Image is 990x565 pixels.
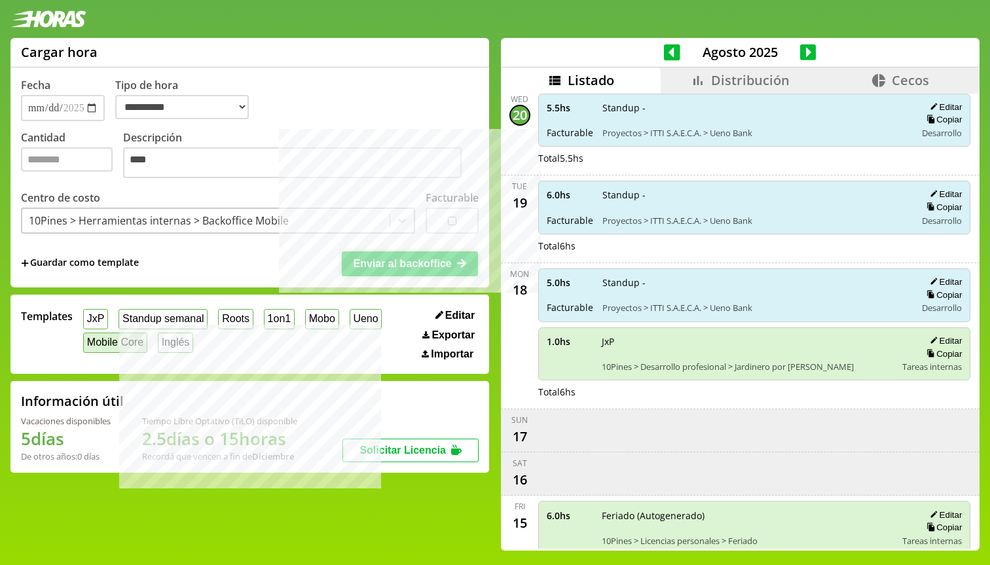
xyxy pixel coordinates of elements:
[83,333,147,353] button: Mobile Core
[158,333,193,353] button: Inglés
[510,268,529,280] div: Mon
[29,213,289,228] div: 10Pines > Herramientas internas > Backoffice Mobile
[711,71,790,89] span: Distribución
[21,450,111,462] div: De otros años: 0 días
[602,189,907,201] span: Standup -
[509,469,530,490] div: 16
[342,439,479,462] button: Solicitar Licencia
[353,258,451,269] span: Enviar al backoffice
[83,309,108,329] button: JxP
[21,309,73,323] span: Templates
[892,71,929,89] span: Cecos
[547,101,593,114] span: 5.5 hs
[926,189,962,200] button: Editar
[509,192,530,213] div: 19
[602,215,907,227] span: Proyectos > ITTI S.A.E.C.A. > Ueno Bank
[602,335,894,348] span: JxP
[680,43,800,61] span: Agosto 2025
[21,147,113,172] input: Cantidad
[602,361,894,373] span: 10Pines > Desarrollo profesional > Jardinero por [PERSON_NAME]
[21,427,111,450] h1: 5 días
[602,302,907,314] span: Proyectos > ITTI S.A.E.C.A. > Ueno Bank
[350,309,382,329] button: Ueno
[123,130,479,181] label: Descripción
[509,512,530,533] div: 15
[547,214,593,227] span: Facturable
[926,335,962,346] button: Editar
[547,189,593,201] span: 6.0 hs
[418,329,479,342] button: Exportar
[431,329,475,341] span: Exportar
[142,450,297,462] div: Recordá que vencen a fin de
[218,309,253,329] button: Roots
[142,415,297,427] div: Tiempo Libre Optativo (TiLO) disponible
[926,101,962,113] button: Editar
[10,10,86,27] img: logotipo
[21,256,29,270] span: +
[431,348,473,360] span: Importar
[602,276,907,289] span: Standup -
[512,181,527,192] div: Tue
[547,509,593,522] span: 6.0 hs
[547,276,593,289] span: 5.0 hs
[252,450,294,462] b: Diciembre
[538,386,971,398] div: Total 6 hs
[923,114,962,125] button: Copiar
[359,445,446,456] span: Solicitar Licencia
[922,302,962,314] span: Desarrollo
[547,126,593,139] span: Facturable
[515,501,525,512] div: Fri
[119,309,208,329] button: Standup semanal
[538,152,971,164] div: Total 5.5 hs
[922,215,962,227] span: Desarrollo
[115,95,249,119] select: Tipo de hora
[21,392,124,410] h2: Información útil
[568,71,614,89] span: Listado
[511,94,528,105] div: Wed
[602,509,894,522] span: Feriado (Autogenerado)
[902,361,962,373] span: Tareas internas
[21,43,98,61] h1: Cargar hora
[21,78,50,92] label: Fecha
[115,78,259,121] label: Tipo de hora
[21,256,139,270] span: +Guardar como template
[509,426,530,447] div: 17
[926,509,962,520] button: Editar
[305,309,339,329] button: Mobo
[123,147,462,178] textarea: Descripción
[923,348,962,359] button: Copiar
[445,310,475,321] span: Editar
[923,522,962,533] button: Copiar
[922,127,962,139] span: Desarrollo
[431,309,479,322] button: Editar
[21,130,123,181] label: Cantidad
[923,202,962,213] button: Copiar
[602,127,907,139] span: Proyectos > ITTI S.A.E.C.A. > Ueno Bank
[426,191,479,205] label: Facturable
[509,105,530,126] div: 20
[538,240,971,252] div: Total 6 hs
[264,309,295,329] button: 1on1
[21,415,111,427] div: Vacaciones disponibles
[142,427,297,450] h1: 2.5 días o 15 horas
[342,251,478,276] button: Enviar al backoffice
[509,280,530,301] div: 18
[513,458,527,469] div: Sat
[21,191,100,205] label: Centro de costo
[511,414,528,426] div: Sun
[602,101,907,114] span: Standup -
[602,535,894,547] span: 10Pines > Licencias personales > Feriado
[902,535,962,547] span: Tareas internas
[926,276,962,287] button: Editar
[501,94,980,549] div: scrollable content
[923,289,962,301] button: Copiar
[547,301,593,314] span: Facturable
[547,335,593,348] span: 1.0 hs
